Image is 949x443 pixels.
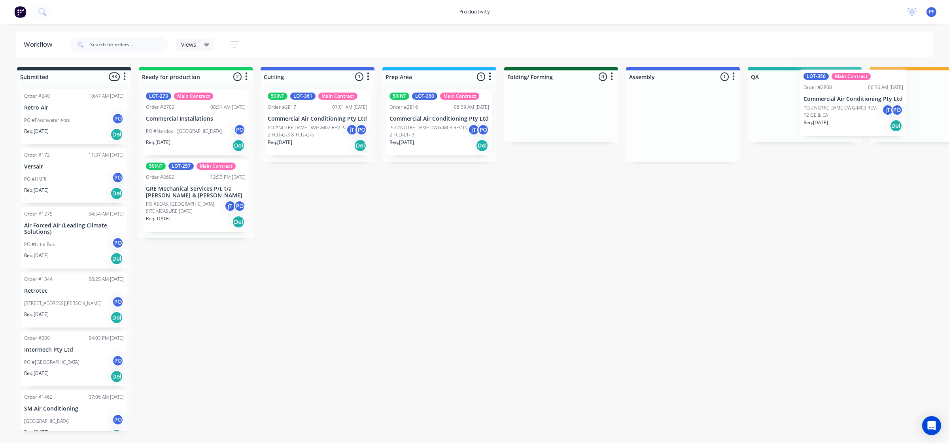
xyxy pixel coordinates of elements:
span: Views [181,40,196,49]
img: Factory [14,6,26,18]
div: productivity [456,6,494,18]
span: PF [929,8,934,15]
div: Workflow [24,40,56,49]
input: Search for orders... [90,37,168,53]
div: Open Intercom Messenger [922,416,941,435]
